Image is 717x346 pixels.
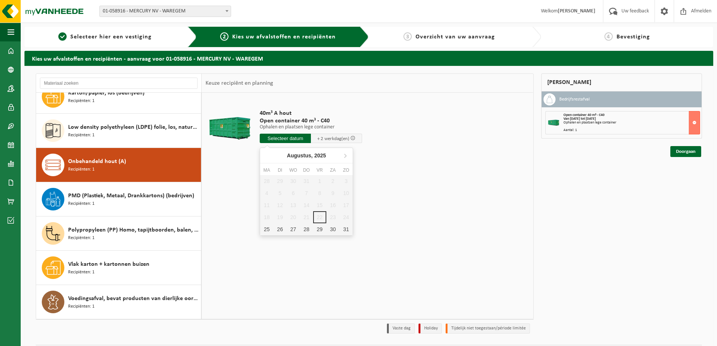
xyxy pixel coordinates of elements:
[202,74,277,93] div: Keuze recipiënt en planning
[36,216,201,251] button: Polypropyleen (PP) Homo, tapijtboorden, balen, D, bont Recipiënten: 1
[36,285,201,319] button: Voedingsafval, bevat producten van dierlijke oorsprong, onverpakt, categorie 3 Recipiënten: 1
[670,146,701,157] a: Doorgaan
[563,128,700,132] div: Aantal: 1
[446,323,530,334] li: Tijdelijk niet toegestaan/période limitée
[36,251,201,285] button: Vlak karton + kartonnen buizen Recipiënten: 1
[68,303,94,310] span: Recipiënten: 1
[286,166,300,174] div: wo
[563,113,604,117] span: Open container 40 m³ - C40
[317,136,349,141] span: + 2 werkdag(en)
[68,269,94,276] span: Recipiënten: 1
[40,78,198,89] input: Materiaal zoeken
[326,166,339,174] div: za
[260,125,362,130] p: Ophalen en plaatsen lege container
[273,166,286,174] div: di
[339,166,353,174] div: zo
[36,148,201,182] button: Onbehandeld hout (A) Recipiënten: 1
[260,223,273,235] div: 25
[286,223,300,235] div: 27
[300,223,313,235] div: 28
[313,223,326,235] div: 29
[99,6,231,17] span: 01-058916 - MERCURY NV - WAREGEM
[260,110,362,117] span: 40m³ A hout
[36,114,201,148] button: Low density polyethyleen (LDPE) folie, los, naturel/gekleurd (80/20) Recipiënten: 1
[559,93,590,105] h3: Bedrijfsrestafval
[563,117,596,121] strong: Van [DATE] tot [DATE]
[68,191,194,200] span: PMD (Plastiek, Metaal, Drankkartons) (bedrijven)
[403,32,412,41] span: 3
[300,166,313,174] div: do
[326,223,339,235] div: 30
[232,34,336,40] span: Kies uw afvalstoffen en recipiënten
[68,88,145,98] span: Karton/papier, los (bedrijven)
[36,182,201,216] button: PMD (Plastiek, Metaal, Drankkartons) (bedrijven) Recipiënten: 1
[100,6,231,17] span: 01-058916 - MERCURY NV - WAREGEM
[273,223,286,235] div: 26
[220,32,228,41] span: 2
[68,123,199,132] span: Low density polyethyleen (LDPE) folie, los, naturel/gekleurd (80/20)
[68,157,126,166] span: Onbehandeld hout (A)
[68,200,94,207] span: Recipiënten: 1
[416,34,495,40] span: Overzicht van uw aanvraag
[68,235,94,242] span: Recipiënten: 1
[58,32,67,41] span: 1
[260,117,362,125] span: Open container 40 m³ - C40
[563,121,700,125] div: Ophalen en plaatsen lege container
[28,32,182,41] a: 1Selecteer hier een vestiging
[68,98,94,105] span: Recipiënten: 1
[68,294,199,303] span: Voedingsafval, bevat producten van dierlijke oorsprong, onverpakt, categorie 3
[617,34,650,40] span: Bevestiging
[339,223,353,235] div: 31
[284,149,329,162] div: Augustus,
[70,34,152,40] span: Selecteer hier een vestiging
[558,8,595,14] strong: [PERSON_NAME]
[68,226,199,235] span: Polypropyleen (PP) Homo, tapijtboorden, balen, D, bont
[419,323,442,334] li: Holiday
[313,166,326,174] div: vr
[36,79,201,114] button: Karton/papier, los (bedrijven) Recipiënten: 1
[260,166,273,174] div: ma
[541,73,702,91] div: [PERSON_NAME]
[68,166,94,173] span: Recipiënten: 1
[387,323,415,334] li: Vaste dag
[24,51,713,66] h2: Kies uw afvalstoffen en recipiënten - aanvraag voor 01-058916 - MERCURY NV - WAREGEM
[314,153,326,158] i: 2025
[68,260,149,269] span: Vlak karton + kartonnen buizen
[604,32,613,41] span: 4
[260,134,311,143] input: Selecteer datum
[68,132,94,139] span: Recipiënten: 1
